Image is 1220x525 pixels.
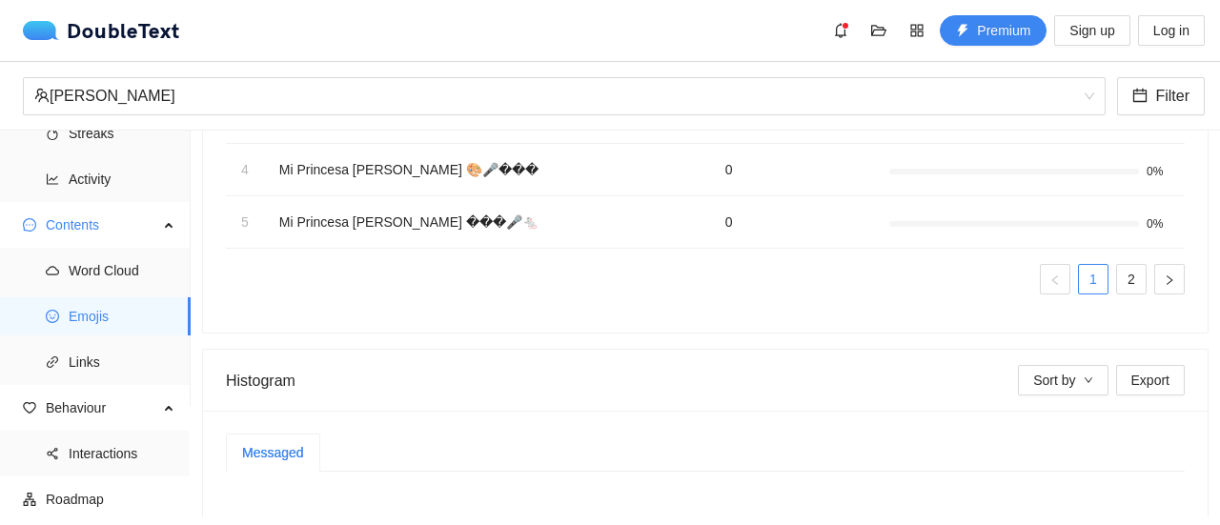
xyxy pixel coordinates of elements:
td: Mi Princesa [PERSON_NAME] 🎨🎤��� [264,144,710,196]
span: 0% [1147,218,1169,230]
span: Streaks [69,114,175,152]
span: Contents [46,206,158,244]
button: calendarFilter [1117,77,1205,115]
span: message [23,218,36,232]
span: Export [1131,370,1169,391]
button: right [1154,264,1185,294]
span: Premium [977,20,1030,41]
div: [PERSON_NAME] [34,78,1077,114]
td: 0 [710,144,874,196]
span: thunderbolt [956,24,969,39]
button: Sort bydown [1018,365,1108,395]
div: Messaged [242,442,304,463]
span: Sign up [1069,20,1114,41]
span: right [1164,274,1175,286]
span: Emojis [69,297,175,335]
span: team [34,88,50,103]
button: left [1040,264,1070,294]
td: 0 [710,196,874,249]
span: Links [69,343,175,381]
button: appstore [902,15,932,46]
button: thunderboltPremium [940,15,1047,46]
span: Sort by [1033,370,1075,391]
span: bell [826,23,855,38]
button: Export [1116,365,1185,395]
button: folder-open [864,15,894,46]
span: down [1084,375,1093,387]
span: appstore [903,23,931,38]
span: Activity [69,160,175,198]
span: share-alt [46,447,59,460]
span: link [46,355,59,369]
li: 2 [1116,264,1147,294]
span: apartment [23,493,36,506]
span: folder-open [864,23,893,38]
span: cloud [46,264,59,277]
span: smile [46,310,59,323]
div: Histogram [226,353,1018,408]
span: Filter [1155,84,1189,108]
div: 4 [241,159,249,180]
td: Mi Princesa [PERSON_NAME] ���🎤🐁 [264,196,710,249]
li: 1 [1078,264,1108,294]
span: Log in [1153,20,1189,41]
span: Word Cloud [69,252,175,290]
span: Behaviour [46,389,158,427]
a: 1 [1079,265,1108,293]
a: 2 [1117,265,1146,293]
button: Log in [1138,15,1205,46]
img: logo [23,21,67,40]
button: bell [825,15,856,46]
span: Roadmap [46,480,175,518]
div: DoubleText [23,21,180,40]
li: Next Page [1154,264,1185,294]
span: fire [46,127,59,140]
span: Derek Cruz [34,78,1094,114]
button: Sign up [1054,15,1129,46]
span: 0% [1147,166,1169,177]
li: Previous Page [1040,264,1070,294]
div: 5 [241,212,249,232]
span: left [1049,274,1061,286]
span: Interactions [69,434,175,473]
span: calendar [1132,88,1148,106]
span: line-chart [46,172,59,186]
span: heart [23,401,36,414]
a: logoDoubleText [23,21,180,40]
